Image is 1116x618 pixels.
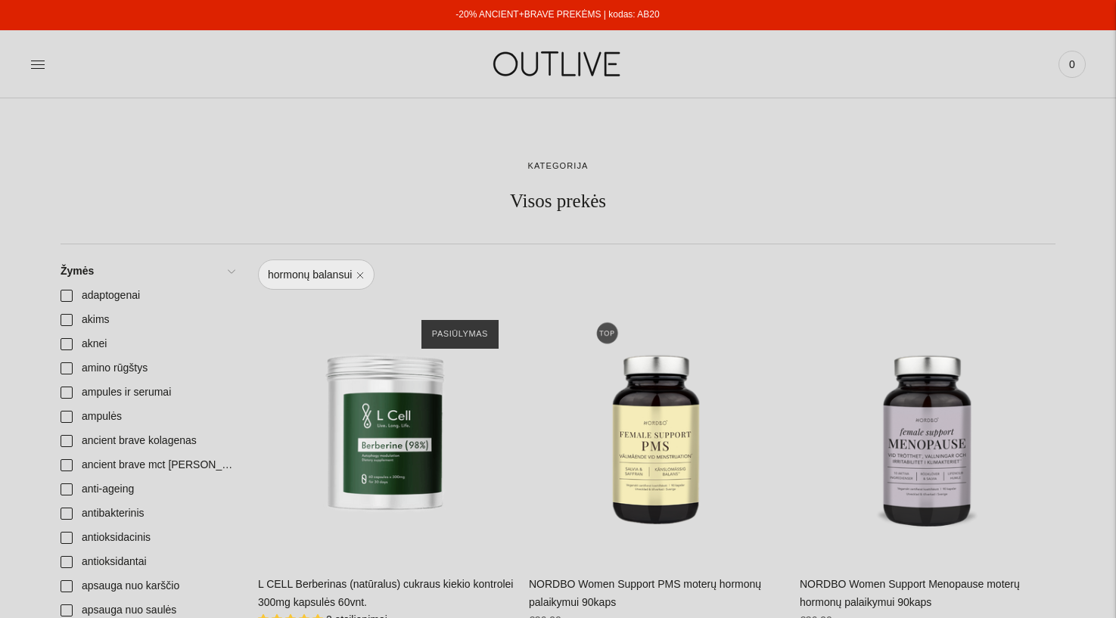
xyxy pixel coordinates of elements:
img: OUTLIVE [464,38,653,90]
a: ancient brave mct [PERSON_NAME] [51,453,243,477]
a: ampulės [51,405,243,429]
a: L CELL Berberinas (natūralus) cukraus kiekio kontrolei 300mg kapsulės 60vnt. [258,305,514,561]
a: NORDBO Women Support PMS moterų hormonų palaikymui 90kaps [529,305,785,561]
a: adaptogenai [51,284,243,308]
a: antibakterinis [51,502,243,526]
a: antioksidantai [51,550,243,574]
a: apsauga nuo karščio [51,574,243,598]
a: -20% ANCIENT+BRAVE PREKĖMS | kodas: AB20 [455,9,659,20]
a: L CELL Berberinas (natūralus) cukraus kiekio kontrolei 300mg kapsulės 60vnt. [258,578,513,608]
a: aknei [51,332,243,356]
a: NORDBO Women Support Menopause moterų hormonų palaikymui 90kaps [800,578,1020,608]
a: Žymės [51,259,243,284]
a: 0 [1058,48,1086,81]
a: antioksidacinis [51,526,243,550]
a: ampules ir serumai [51,380,243,405]
span: 0 [1062,54,1083,75]
a: NORDBO Women Support PMS moterų hormonų palaikymui 90kaps [529,578,761,608]
a: akims [51,308,243,332]
a: amino rūgštys [51,356,243,380]
a: hormonų balansui [258,259,375,290]
a: NORDBO Women Support Menopause moterų hormonų palaikymui 90kaps [800,305,1055,561]
a: anti-ageing [51,477,243,502]
a: ancient brave kolagenas [51,429,243,453]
